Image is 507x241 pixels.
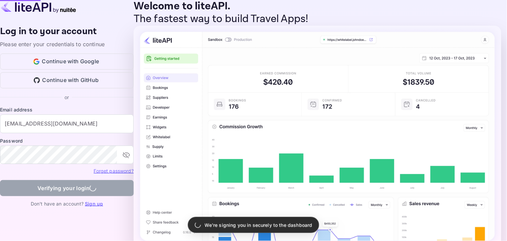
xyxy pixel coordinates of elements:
[65,94,69,101] p: or
[205,222,312,229] p: We're signing you in securely to the dashboard
[94,168,134,174] a: Forget password?
[120,148,133,162] button: toggle password visibility
[85,201,103,207] a: Sign up
[94,167,134,174] a: Forget password?
[134,13,501,25] p: The fastest way to build Travel Apps!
